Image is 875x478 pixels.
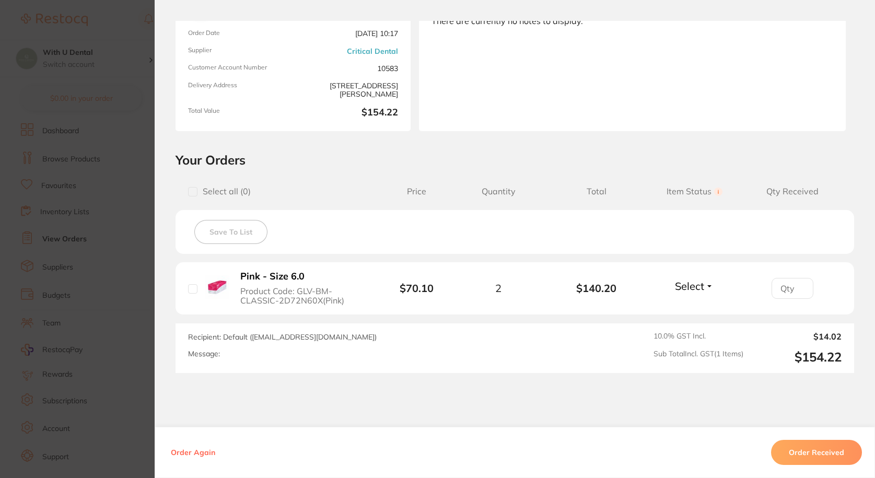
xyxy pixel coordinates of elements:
[197,186,251,196] span: Select all ( 0 )
[675,279,704,293] span: Select
[752,332,842,341] output: $14.02
[646,186,744,196] span: Item Status
[168,448,218,457] button: Order Again
[240,286,365,306] span: Product Code: GLV-BM-CLASSIC-2D72N60X(Pink)
[449,186,547,196] span: Quantity
[743,186,842,196] span: Qty Received
[495,282,501,294] span: 2
[188,64,289,73] span: Customer Account Number
[188,81,289,99] span: Delivery Address
[176,152,854,168] h2: Your Orders
[297,64,398,73] span: 10583
[752,349,842,365] output: $154.22
[188,46,289,55] span: Supplier
[237,271,368,306] button: Pink - Size 6.0 Product Code: GLV-BM-CLASSIC-2D72N60X(Pink)
[547,186,646,196] span: Total
[188,29,289,38] span: Order Date
[654,349,743,365] span: Sub Total Incl. GST ( 1 Items)
[205,275,229,299] img: Pink - Size 6.0
[772,278,813,299] input: Qty
[400,282,434,295] b: $70.10
[188,107,289,119] span: Total Value
[194,220,267,244] button: Save To List
[297,107,398,119] b: $154.22
[384,186,449,196] span: Price
[547,282,646,294] b: $140.20
[297,29,398,38] span: [DATE] 10:17
[654,332,743,341] span: 10.0 % GST Incl.
[188,332,377,342] span: Recipient: Default ( [EMAIL_ADDRESS][DOMAIN_NAME] )
[431,16,833,26] div: There are currently no notes to display.
[347,47,398,55] a: Critical Dental
[771,440,862,465] button: Order Received
[188,349,220,358] label: Message:
[297,81,398,99] span: [STREET_ADDRESS][PERSON_NAME]
[672,279,717,293] button: Select
[240,271,305,282] b: Pink - Size 6.0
